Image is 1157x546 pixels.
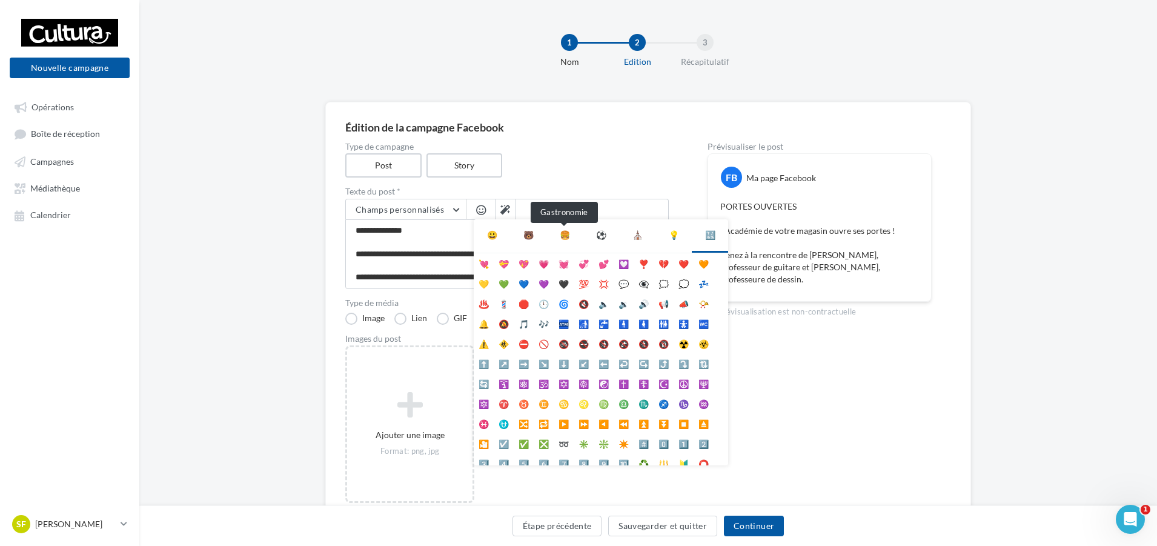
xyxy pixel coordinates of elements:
li: 🕉️ [534,373,554,393]
li: 💖 [514,253,534,273]
div: 1 [561,34,578,51]
a: Médiathèque [7,177,132,199]
li: ⏏️ [694,413,714,433]
li: ↙️ [574,353,594,373]
span: Champs personnalisés [356,204,444,215]
li: 🔁 [534,413,554,433]
li: 🎶 [534,313,554,333]
span: SF [16,518,26,530]
li: 🔀 [514,413,534,433]
li: 🚯 [594,333,614,353]
li: 💕 [594,253,614,273]
li: 🛐 [494,373,514,393]
li: ↩️ [614,353,634,373]
li: 🎦 [474,433,494,453]
li: ♍ [594,393,614,413]
li: ⤴️ [654,353,674,373]
li: ❇️ [594,433,614,453]
li: ☮️ [674,373,694,393]
iframe: Intercom live chat [1116,505,1145,534]
li: ☦️ [634,373,654,393]
li: ♉ [514,393,534,413]
li: 💤 [694,273,714,293]
li: 🔈 [594,293,614,313]
li: ♎ [614,393,634,413]
li: 💝 [494,253,514,273]
li: 🏧 [554,313,574,333]
div: La prévisualisation est non-contractuelle [708,302,932,318]
li: ♏ [634,393,654,413]
li: 🚺 [634,313,654,333]
li: 📢 [654,293,674,313]
li: 💗 [534,253,554,273]
li: 💭 [674,273,694,293]
a: Opérations [7,96,132,118]
span: Médiathèque [30,183,80,193]
li: ◀️ [594,413,614,433]
li: 🚼 [674,313,694,333]
li: 💚 [494,273,514,293]
li: 💢 [594,273,614,293]
li: 🧡 [694,253,714,273]
li: ➡️ [514,353,534,373]
label: Image [345,313,385,325]
li: ⏩ [574,413,594,433]
div: ⛪ [632,229,643,241]
li: ⏹️ [674,413,694,433]
div: 2 [629,34,646,51]
label: GIF [437,313,467,325]
li: 9️⃣ [594,453,614,473]
li: 🔯 [474,393,494,413]
li: 💜 [534,273,554,293]
li: ↗️ [494,353,514,373]
li: 🕎 [694,373,714,393]
label: Lien [394,313,427,325]
li: 💞 [574,253,594,273]
li: 🚭 [574,333,594,353]
div: Édition de la campagne Facebook [345,122,951,133]
li: ✅ [514,433,534,453]
li: ♐ [654,393,674,413]
li: ☪️ [654,373,674,393]
li: 🚮 [574,313,594,333]
li: #️⃣ [634,433,654,453]
a: Calendrier [7,204,132,225]
li: ➿ [554,433,574,453]
div: FB [721,167,742,188]
li: 💛 [474,273,494,293]
li: ⛔ [514,333,534,353]
li: ✝️ [614,373,634,393]
li: 🚸 [494,333,514,353]
li: 📯 [694,293,714,313]
li: ♒ [694,393,714,413]
li: ♈ [494,393,514,413]
li: 🔇 [574,293,594,313]
li: 🔉 [614,293,634,313]
li: 8️⃣ [574,453,594,473]
li: 🖤 [554,273,574,293]
div: 🔣 [705,229,715,241]
li: ⬆️ [474,353,494,373]
label: Type de campagne [345,142,669,151]
li: 🚷 [634,333,654,353]
li: ⬇️ [554,353,574,373]
li: 🚳 [554,333,574,353]
li: 💬 [614,273,634,293]
div: Nom [531,56,608,68]
li: ♑ [674,393,694,413]
li: 👁️‍🗨️ [634,273,654,293]
li: 🔕 [494,313,514,333]
label: Story [426,153,503,178]
li: 💟 [614,253,634,273]
p: PORTES OUVERTES L'Académie de votre magasin ouvre ses portes ! Venez à la rencontre de [PERSON_NA... [720,201,919,285]
li: ⤵️ [674,353,694,373]
li: 🔟 [614,453,634,473]
div: 💡 [669,229,679,241]
li: ⬅️ [594,353,614,373]
label: Post [345,153,422,178]
button: Continuer [724,516,784,536]
li: 2️⃣ [694,433,714,453]
div: Récapitulatif [666,56,744,68]
a: Campagnes [7,150,132,172]
li: 🔔 [474,313,494,333]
